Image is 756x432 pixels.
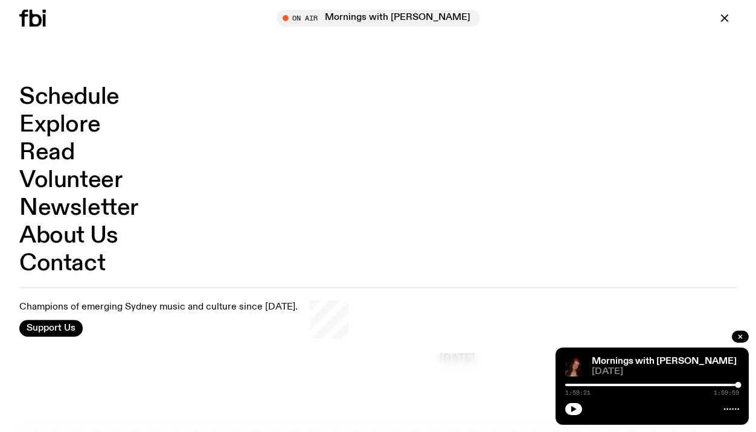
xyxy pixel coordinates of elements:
a: Contact [19,252,105,275]
a: Mornings with [PERSON_NAME] [592,357,737,366]
button: On AirMornings with [PERSON_NAME] [277,10,480,27]
a: Volunteer [19,169,122,192]
a: Newsletter [19,197,138,220]
span: Support Us [27,323,75,334]
span: [DATE] [592,367,739,376]
span: 1:59:59 [714,390,739,396]
button: Support Us [19,320,83,337]
a: Read [19,141,74,164]
a: About Us [19,224,118,247]
span: 1:59:21 [565,390,591,396]
a: Explore [19,113,100,136]
p: Champions of emerging Sydney music and culture since [DATE]. [19,302,298,314]
a: Schedule [19,86,120,109]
